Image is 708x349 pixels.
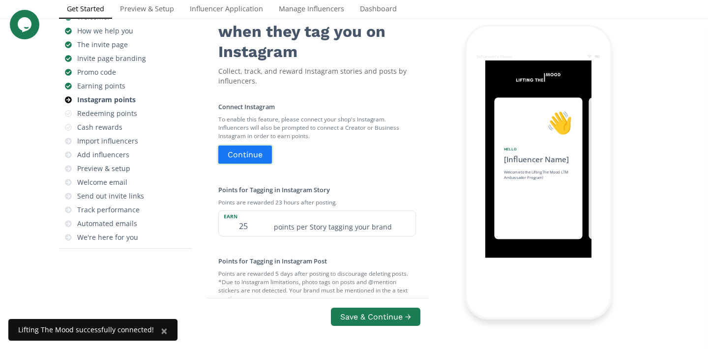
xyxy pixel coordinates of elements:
[77,136,138,146] div: Import influencers
[219,211,268,220] label: earn
[77,219,137,229] div: Automated emails
[77,67,116,77] div: Promo code
[218,265,416,307] small: Points are rewarded 5 days after posting to discourage deleting posts. *Due to Instagram limitati...
[77,205,140,215] div: Track performance
[218,102,275,111] label: Connect Instagram
[504,169,573,180] div: Welcome to the Lifting The Mood LTM Ambassador Program!
[217,144,273,165] button: Continue
[504,146,573,151] div: Hello
[151,319,177,343] button: Close
[509,65,568,89] img: gctSBUdn7WaZ
[477,54,512,59] div: Influencer's Phone
[218,111,416,144] small: To enable this feature, please connect your shop's Instagram. Influencers will also be prompted t...
[161,322,168,339] span: ×
[504,153,573,164] div: [Influencer Name]
[77,95,136,105] div: Instagram points
[77,40,128,50] div: The invite page
[77,54,146,63] div: Invite page branding
[77,109,137,118] div: Redeeming points
[218,257,327,265] label: Points for Tagging in Instagram Post
[77,191,144,201] div: Send out invite links
[77,26,133,36] div: How we help you
[77,122,122,132] div: Cash rewards
[77,177,127,187] div: Welcome email
[218,185,330,194] label: Points for Tagging in Instagram Story
[218,194,416,210] small: Points are rewarded 23 hours after posting.
[18,325,154,335] div: Lifting The Mood successfully connected!
[77,81,125,91] div: Earning points
[268,211,415,236] div: points per Story tagging your brand
[331,308,420,326] button: Save & Continue →
[77,233,138,242] div: We're here for you
[504,107,573,139] div: 👋
[77,150,129,160] div: Add influencers
[77,164,130,174] div: Preview & setup
[10,10,41,39] iframe: chat widget
[218,66,416,86] div: Collect, track, and reward Instagram stories and posts by influencers.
